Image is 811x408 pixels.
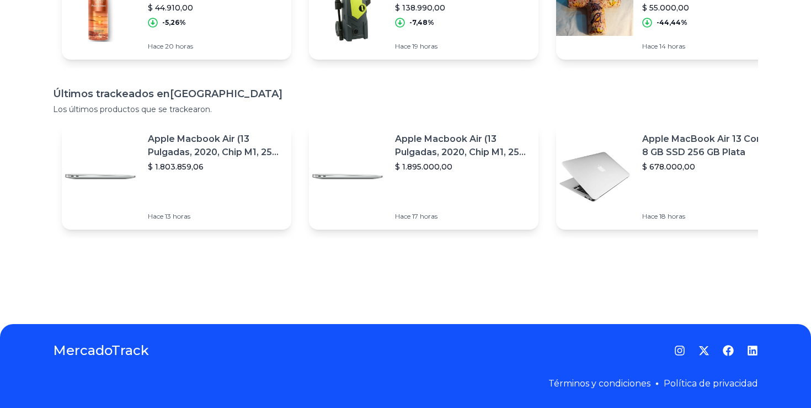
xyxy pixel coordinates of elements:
a: Imagen destacadaApple MacBook Air 13 Core I5 ​​8 GB SSD 256 GB Plata$ 678.000,00Hace 18 horas [556,124,786,230]
img: Imagen destacada [62,138,139,215]
font: $ 1.895.000,00 [395,162,452,172]
font: 17 horas [412,212,437,220]
font: Últimos trackeados en [53,88,170,100]
font: $ 44.910,00 [148,3,193,13]
a: Facebook [723,345,734,356]
a: Instagram [674,345,685,356]
a: MercadoTrack [53,342,149,359]
a: LinkedIn [747,345,758,356]
font: $ 55.000,00 [642,3,689,13]
font: Apple Macbook Air (13 Pulgadas, 2020, Chip M1, 256 Gb De Ssd, 8 Gb De Ram) - Plata [395,134,526,184]
a: Política de privacidad [664,378,758,389]
font: Hace [395,42,410,50]
font: 13 horas [165,212,190,220]
font: -7,48% [409,18,434,27]
font: Los últimos productos que se trackearon. [53,104,212,114]
a: Términos y condiciones [548,378,650,389]
a: Imagen destacadaApple Macbook Air (13 Pulgadas, 2020, Chip M1, 256 Gb De Ssd, 8 Gb De Ram) - Plat... [62,124,291,230]
font: $ 678.000,00 [642,162,695,172]
font: Hace [395,212,410,220]
font: -5,26% [162,18,186,27]
font: 20 horas [165,42,193,50]
font: [GEOGRAPHIC_DATA] [170,88,282,100]
font: $ 1.803.859,06 [148,162,204,172]
font: -44,44% [657,18,687,27]
font: Hace [642,42,658,50]
font: Hace [642,212,658,220]
font: Hace [148,42,163,50]
font: Apple Macbook Air (13 Pulgadas, 2020, Chip M1, 256 Gb De Ssd, 8 Gb De Ram) - Plata [148,134,279,184]
font: 19 horas [412,42,437,50]
a: Gorjeo [698,345,709,356]
img: Imagen destacada [556,138,633,215]
img: Imagen destacada [309,138,386,215]
font: 18 horas [659,212,685,220]
a: Imagen destacadaApple Macbook Air (13 Pulgadas, 2020, Chip M1, 256 Gb De Ssd, 8 Gb De Ram) - Plat... [309,124,538,230]
font: MercadoTrack [53,342,149,358]
font: 14 horas [659,42,685,50]
font: Hace [148,212,163,220]
font: Apple MacBook Air 13 Core I5 ​​8 GB SSD 256 GB Plata [642,134,777,157]
font: $ 138.990,00 [395,3,445,13]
